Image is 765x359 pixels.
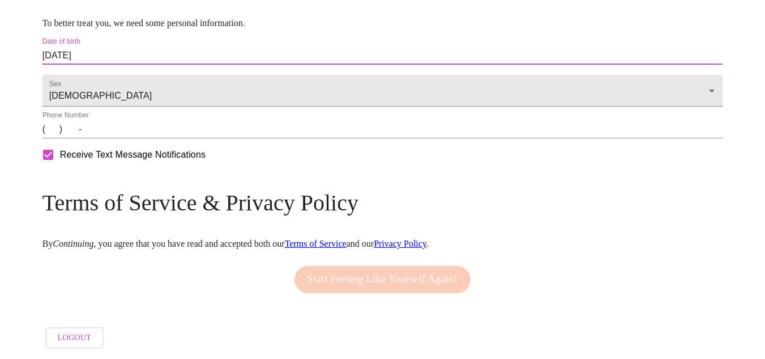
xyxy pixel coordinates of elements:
a: Privacy Policy [374,239,426,248]
p: To better treat you, we need some personal information. [42,18,723,28]
span: Receive Text Message Notifications [60,148,206,162]
div: [DEMOGRAPHIC_DATA] [42,75,723,107]
h3: Terms of Service & Privacy Policy [42,189,723,216]
button: Logout [45,327,104,349]
label: Phone Number [42,112,89,119]
label: Date of birth [42,39,80,45]
span: Logout [58,331,91,345]
p: By , you agree that you have read and accepted both our and our . [42,239,723,249]
em: Continuing [53,239,93,248]
a: Terms of Service [285,239,347,248]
